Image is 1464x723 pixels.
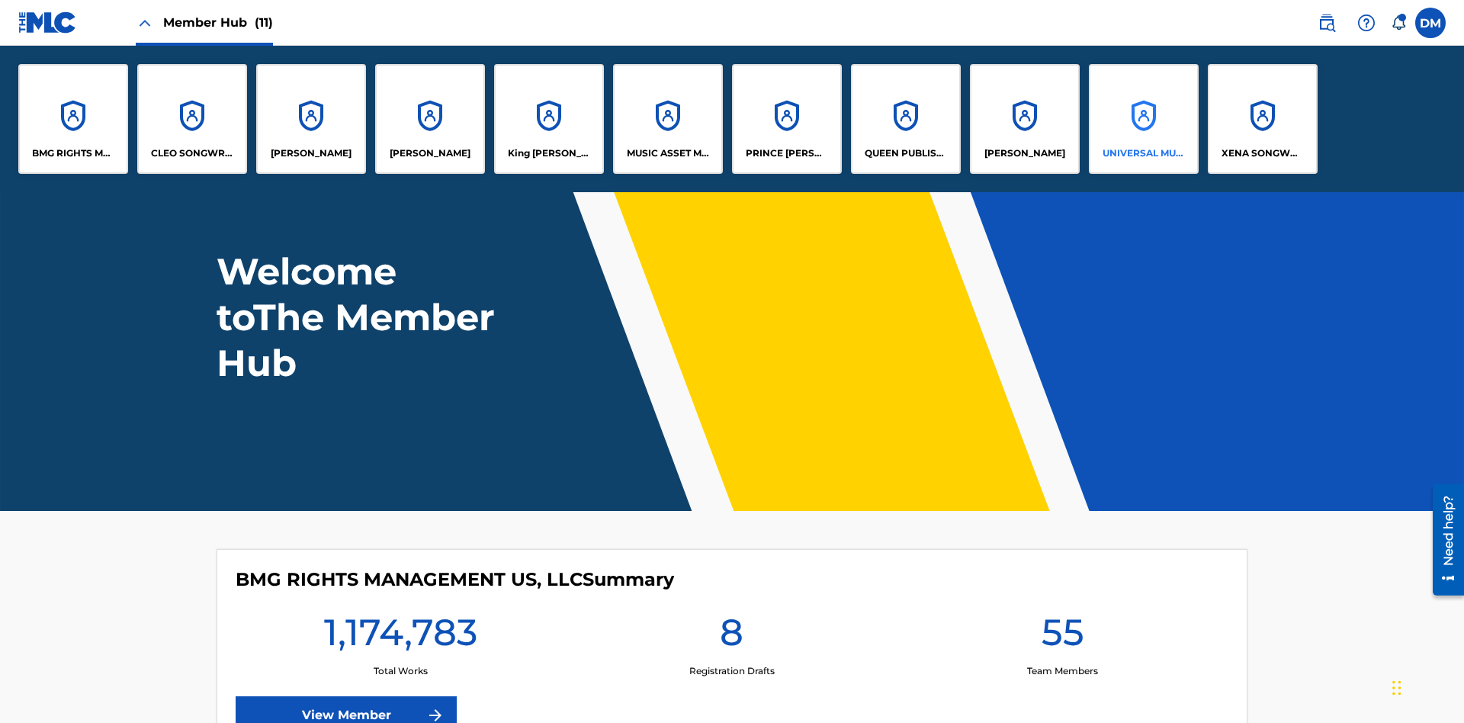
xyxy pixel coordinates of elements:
a: AccountsXENA SONGWRITER [1208,64,1318,174]
a: AccountsKing [PERSON_NAME] [494,64,604,174]
div: User Menu [1415,8,1446,38]
a: Accounts[PERSON_NAME] [375,64,485,174]
p: BMG RIGHTS MANAGEMENT US, LLC [32,146,115,160]
iframe: Resource Center [1421,478,1464,603]
p: King McTesterson [508,146,591,160]
p: XENA SONGWRITER [1222,146,1305,160]
a: Accounts[PERSON_NAME] [256,64,366,174]
p: MUSIC ASSET MANAGEMENT (MAM) [627,146,710,160]
p: EYAMA MCSINGER [390,146,470,160]
a: Accounts[PERSON_NAME] [970,64,1080,174]
p: Team Members [1027,664,1098,678]
h4: BMG RIGHTS MANAGEMENT US, LLC [236,568,674,591]
span: Member Hub [163,14,273,31]
p: CLEO SONGWRITER [151,146,234,160]
h1: 55 [1042,609,1084,664]
p: RONALD MCTESTERSON [984,146,1065,160]
h1: Welcome to The Member Hub [217,249,502,386]
div: Help [1351,8,1382,38]
h1: 8 [720,609,743,664]
p: QUEEN PUBLISHA [865,146,948,160]
div: Notifications [1391,15,1406,31]
a: AccountsUNIVERSAL MUSIC PUB GROUP [1089,64,1199,174]
a: AccountsQUEEN PUBLISHA [851,64,961,174]
a: AccountsCLEO SONGWRITER [137,64,247,174]
img: MLC Logo [18,11,77,34]
h1: 1,174,783 [324,609,477,664]
p: Total Works [374,664,428,678]
p: Registration Drafts [689,664,775,678]
a: Public Search [1311,8,1342,38]
a: AccountsPRINCE [PERSON_NAME] [732,64,842,174]
a: AccountsBMG RIGHTS MANAGEMENT US, LLC [18,64,128,174]
a: AccountsMUSIC ASSET MANAGEMENT (MAM) [613,64,723,174]
img: search [1318,14,1336,32]
span: (11) [255,15,273,30]
iframe: Chat Widget [1388,650,1464,723]
img: help [1357,14,1376,32]
p: UNIVERSAL MUSIC PUB GROUP [1103,146,1186,160]
p: ELVIS COSTELLO [271,146,352,160]
img: Close [136,14,154,32]
div: Drag [1392,665,1401,711]
p: PRINCE MCTESTERSON [746,146,829,160]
